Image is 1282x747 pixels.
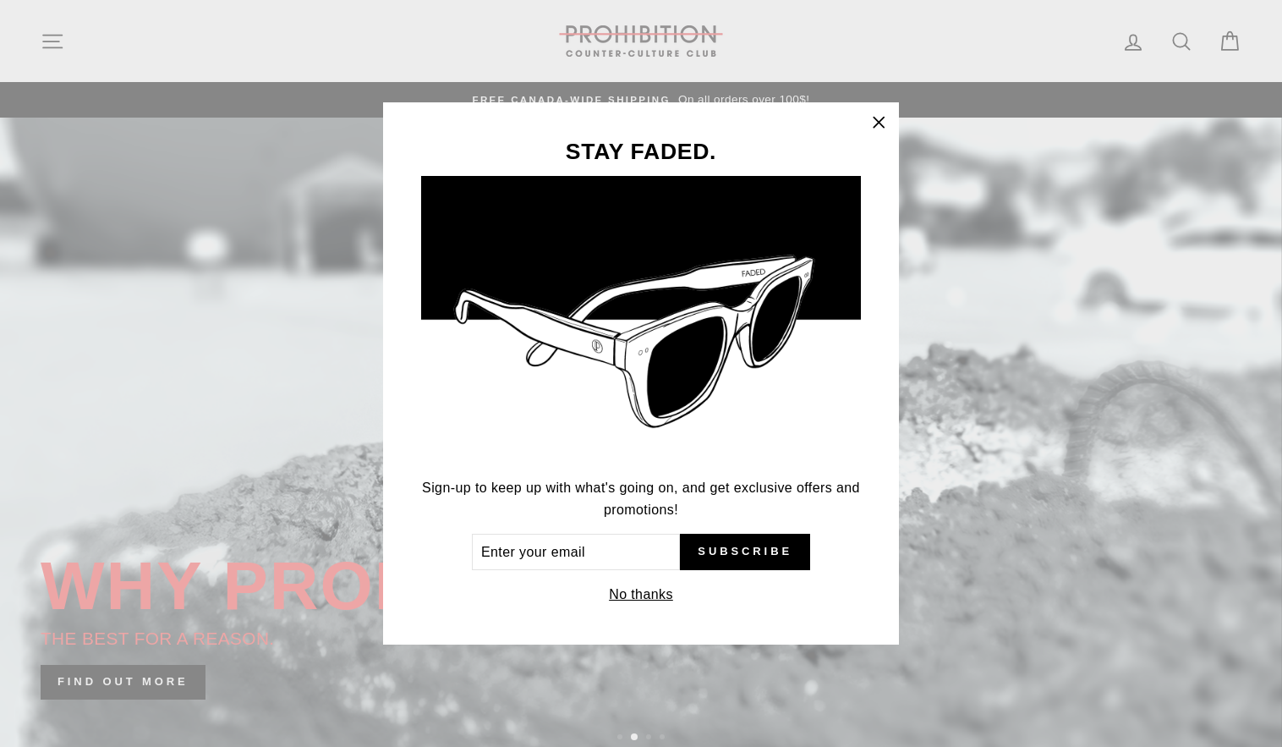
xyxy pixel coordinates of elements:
[604,583,678,607] button: No thanks
[680,534,810,571] button: Subscribe
[421,477,861,520] p: Sign-up to keep up with what's going on, and get exclusive offers and promotions!
[421,140,861,163] h3: STAY FADED.
[698,544,792,559] span: Subscribe
[472,534,680,571] input: Enter your email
